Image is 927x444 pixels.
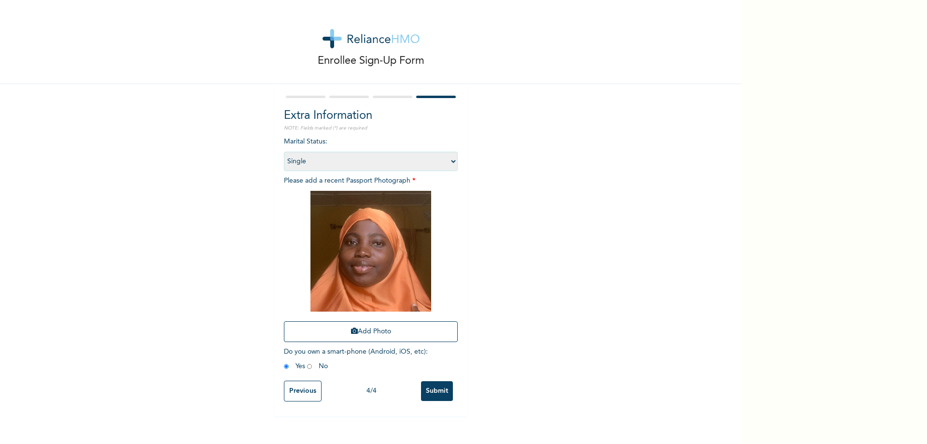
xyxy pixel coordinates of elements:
[284,107,458,125] h2: Extra Information
[310,191,431,312] img: Crop
[284,125,458,132] p: NOTE: Fields marked (*) are required
[284,348,428,370] span: Do you own a smart-phone (Android, iOS, etc) : Yes No
[284,381,322,401] input: Previous
[421,381,453,401] input: Submit
[284,138,458,165] span: Marital Status :
[323,29,420,48] img: logo
[284,177,458,347] span: Please add a recent Passport Photograph
[284,321,458,342] button: Add Photo
[322,386,421,396] div: 4 / 4
[318,53,424,69] p: Enrollee Sign-Up Form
